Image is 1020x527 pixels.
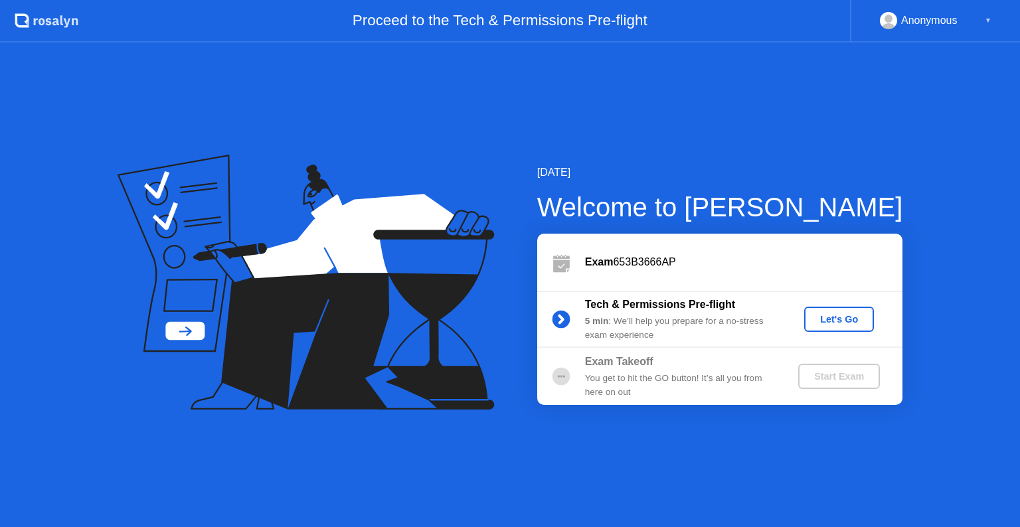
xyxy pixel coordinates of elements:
button: Start Exam [798,364,880,389]
div: You get to hit the GO button! It’s all you from here on out [585,372,776,399]
div: 653B3666AP [585,254,902,270]
div: : We’ll help you prepare for a no-stress exam experience [585,315,776,342]
b: Tech & Permissions Pre-flight [585,299,735,310]
div: [DATE] [537,165,903,181]
b: Exam [585,256,614,267]
div: Anonymous [901,12,958,29]
b: Exam Takeoff [585,356,653,367]
div: ▼ [985,12,991,29]
b: 5 min [585,316,609,326]
div: Start Exam [804,371,875,382]
div: Welcome to [PERSON_NAME] [537,187,903,227]
button: Let's Go [804,307,874,332]
div: Let's Go [809,314,869,325]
